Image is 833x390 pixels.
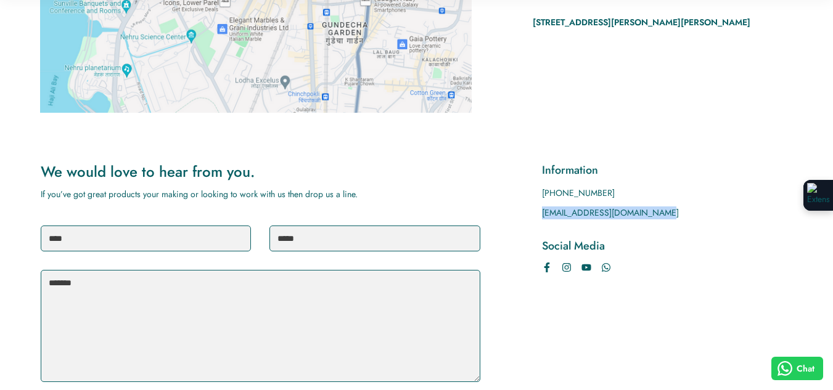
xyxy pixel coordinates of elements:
h3: Social Media [542,238,793,254]
h3: We would love to hear from you. [41,162,480,182]
span: Chat [797,362,815,375]
p: [EMAIL_ADDRESS][DOMAIN_NAME] [542,206,793,219]
a: WhatsApp [601,262,611,272]
button: Chat [771,357,824,380]
img: Extension Icon [807,183,829,208]
strong: [STREET_ADDRESS][PERSON_NAME][PERSON_NAME] [533,16,750,28]
p: If you’ve got great products your making or looking to work with us then drop us a line. [41,188,480,201]
h3: Information [542,162,793,178]
a: Instagram [562,262,572,272]
p: [PHONE_NUMBER] [542,187,793,200]
a: Youtube [581,262,591,272]
a: Facebook [542,262,552,272]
